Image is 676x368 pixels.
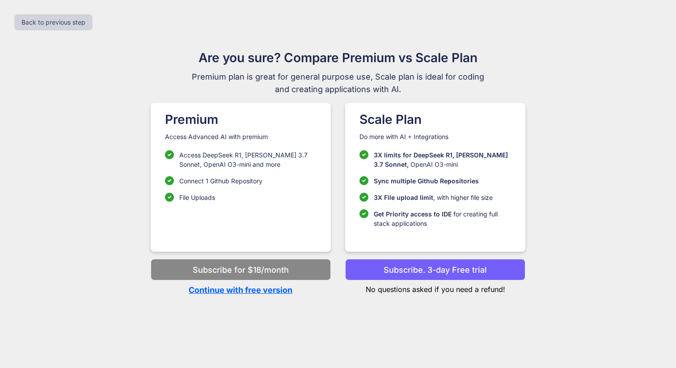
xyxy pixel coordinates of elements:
[359,110,511,129] h1: Scale Plan
[374,193,493,202] p: , with higher file size
[165,193,174,202] img: checklist
[151,259,331,280] button: Subscribe for $18/month
[179,193,215,202] p: File Uploads
[359,193,368,202] img: checklist
[14,14,93,30] button: Back to previous step
[345,280,525,295] p: No questions asked if you need a refund!
[345,259,525,280] button: Subscribe. 3-day Free trial
[374,176,479,186] p: Sync multiple Github Repositories
[165,176,174,185] img: checklist
[193,264,289,276] p: Subscribe for $18/month
[188,48,488,67] h1: Are you sure? Compare Premium vs Scale Plan
[165,132,317,141] p: Access Advanced AI with premium
[384,264,487,276] p: Subscribe. 3-day Free trial
[165,150,174,159] img: checklist
[374,194,433,201] span: 3X File upload limit
[374,209,511,228] p: for creating full stack applications
[359,209,368,218] img: checklist
[374,210,452,218] span: Get Priority access to IDE
[179,176,262,186] p: Connect 1 Github Repository
[179,150,317,169] p: Access DeepSeek R1, [PERSON_NAME] 3.7 Sonnet, OpenAI O3-mini and more
[165,110,317,129] h1: Premium
[359,132,511,141] p: Do more with AI + Integrations
[188,71,488,96] span: Premium plan is great for general purpose use, Scale plan is ideal for coding and creating applic...
[359,176,368,185] img: checklist
[374,151,508,168] span: 3X limits for DeepSeek R1, [PERSON_NAME] 3.7 Sonnet,
[359,150,368,159] img: checklist
[151,284,331,296] p: Continue with free version
[374,150,511,169] p: OpenAI O3-mini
